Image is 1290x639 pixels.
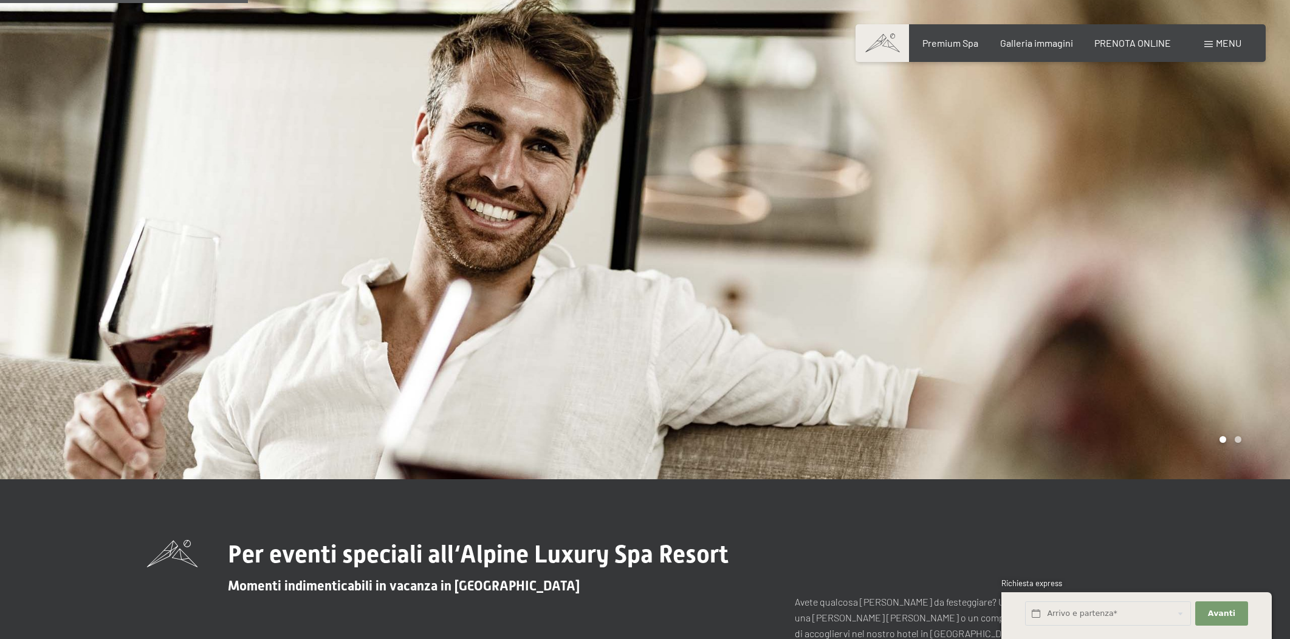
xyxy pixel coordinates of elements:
span: Menu [1216,37,1241,49]
button: Avanti [1195,601,1247,626]
span: Richiesta express [1001,578,1062,588]
span: Momenti indimenticabili in vacanza in [GEOGRAPHIC_DATA] [228,578,580,593]
div: Carousel Pagination [1215,436,1241,443]
div: Carousel Page 2 [1235,436,1241,443]
div: Carousel Page 1 (Current Slide) [1220,436,1226,443]
a: Galleria immagini [1000,37,1073,49]
a: PRENOTA ONLINE [1094,37,1171,49]
a: Premium Spa [922,37,978,49]
span: Avanti [1208,608,1235,619]
span: Per eventi speciali all‘Alpine Luxury Spa Resort [228,540,729,569]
